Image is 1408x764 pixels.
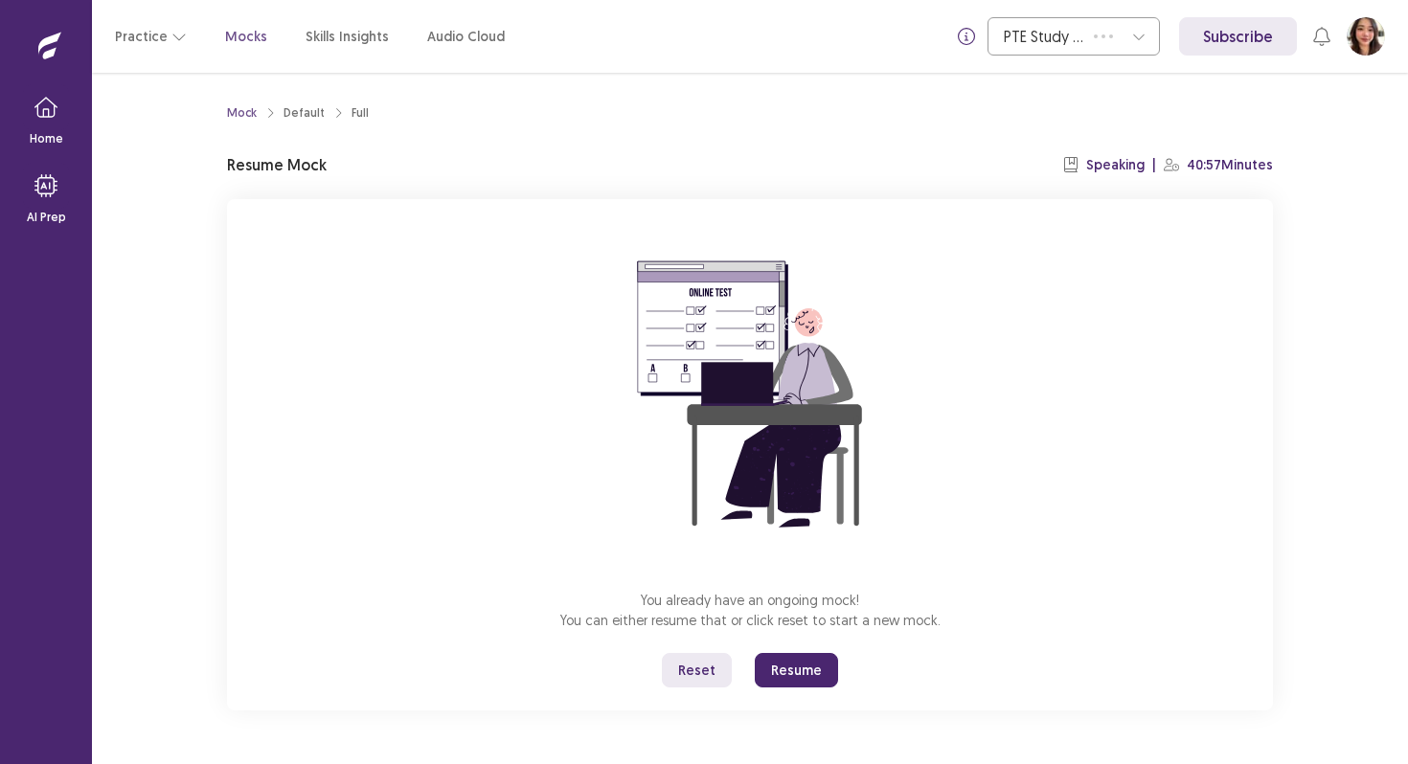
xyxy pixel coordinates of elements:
div: Full [352,104,369,122]
a: Skills Insights [306,27,389,47]
button: Resume [755,653,838,687]
p: You already have an ongoing mock! You can either resume that or click reset to start a new mock. [560,590,941,630]
p: Speaking [1086,155,1145,175]
p: Home [30,130,63,147]
img: attend-mock [578,222,922,567]
a: Audio Cloud [427,27,505,47]
a: Subscribe [1179,17,1297,56]
div: PTE Study Centre [1004,18,1084,55]
p: | [1152,155,1156,175]
nav: breadcrumb [227,104,369,122]
button: Practice [115,19,187,54]
button: Reset [662,653,732,687]
p: AI Prep [27,209,66,226]
button: info [949,19,984,54]
button: User Profile Image [1347,17,1385,56]
div: Default [284,104,325,122]
p: Resume Mock [227,153,327,176]
a: Mocks [225,27,267,47]
a: Mock [227,104,257,122]
p: 40:57 Minutes [1187,155,1273,175]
